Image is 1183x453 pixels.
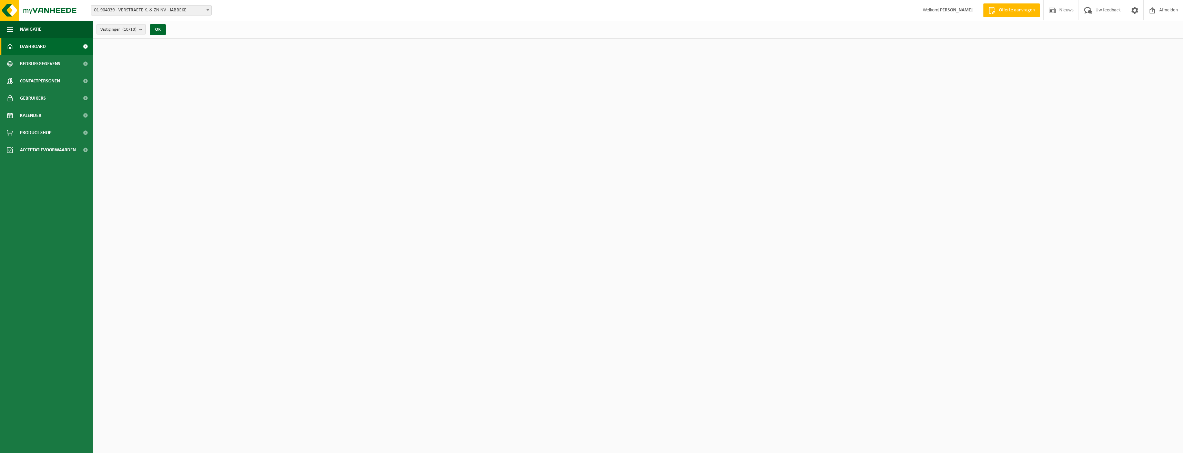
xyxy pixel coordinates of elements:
span: Kalender [20,107,41,124]
span: Navigatie [20,21,41,38]
button: OK [150,24,166,35]
span: Contactpersonen [20,72,60,90]
span: Acceptatievoorwaarden [20,141,76,159]
span: Vestigingen [100,24,136,35]
span: Dashboard [20,38,46,55]
count: (10/10) [122,27,136,32]
strong: [PERSON_NAME] [938,8,973,13]
button: Vestigingen(10/10) [97,24,146,34]
span: Bedrijfsgegevens [20,55,60,72]
a: Offerte aanvragen [983,3,1040,17]
span: 01-904039 - VERSTRAETE K. & ZN NV - JABBEKE [91,5,212,16]
span: Product Shop [20,124,51,141]
span: Gebruikers [20,90,46,107]
span: Offerte aanvragen [997,7,1037,14]
span: 01-904039 - VERSTRAETE K. & ZN NV - JABBEKE [91,6,211,15]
